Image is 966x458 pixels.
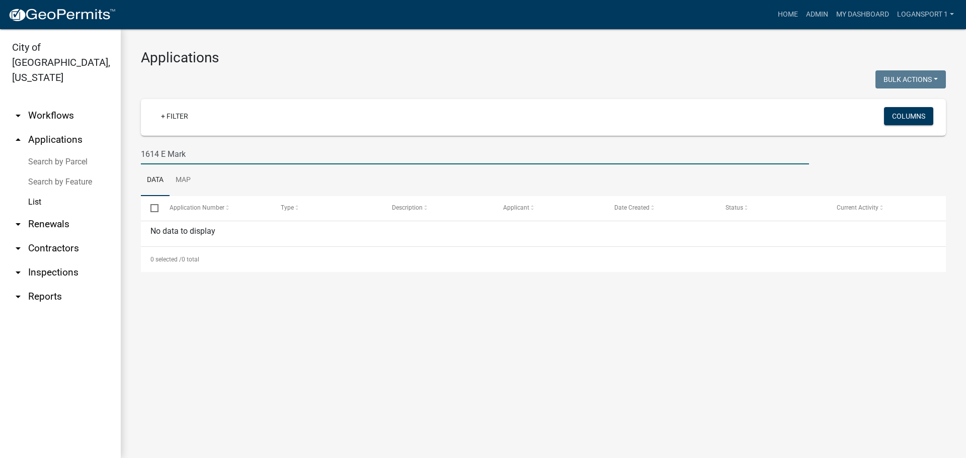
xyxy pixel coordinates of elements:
h3: Applications [141,49,946,66]
button: Columns [884,107,933,125]
i: arrow_drop_down [12,218,24,230]
span: Status [726,204,743,211]
i: arrow_drop_up [12,134,24,146]
button: Bulk Actions [875,70,946,88]
div: 0 total [141,247,946,272]
a: Home [774,5,802,24]
a: Map [170,164,197,197]
datatable-header-cell: Application Number [160,196,271,220]
i: arrow_drop_down [12,110,24,122]
i: arrow_drop_down [12,291,24,303]
span: Current Activity [837,204,878,211]
a: Admin [802,5,832,24]
i: arrow_drop_down [12,266,24,279]
input: Search for applications [141,144,809,164]
datatable-header-cell: Description [382,196,494,220]
a: Logansport 1 [893,5,958,24]
div: No data to display [141,221,946,246]
datatable-header-cell: Type [271,196,382,220]
datatable-header-cell: Applicant [494,196,605,220]
span: 0 selected / [150,256,182,263]
span: Application Number [170,204,225,211]
datatable-header-cell: Status [716,196,827,220]
datatable-header-cell: Date Created [605,196,716,220]
span: Date Created [614,204,650,211]
a: + Filter [153,107,196,125]
datatable-header-cell: Select [141,196,160,220]
i: arrow_drop_down [12,242,24,254]
span: Type [281,204,294,211]
datatable-header-cell: Current Activity [827,196,938,220]
a: Data [141,164,170,197]
span: Description [392,204,423,211]
span: Applicant [503,204,529,211]
a: My Dashboard [832,5,893,24]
